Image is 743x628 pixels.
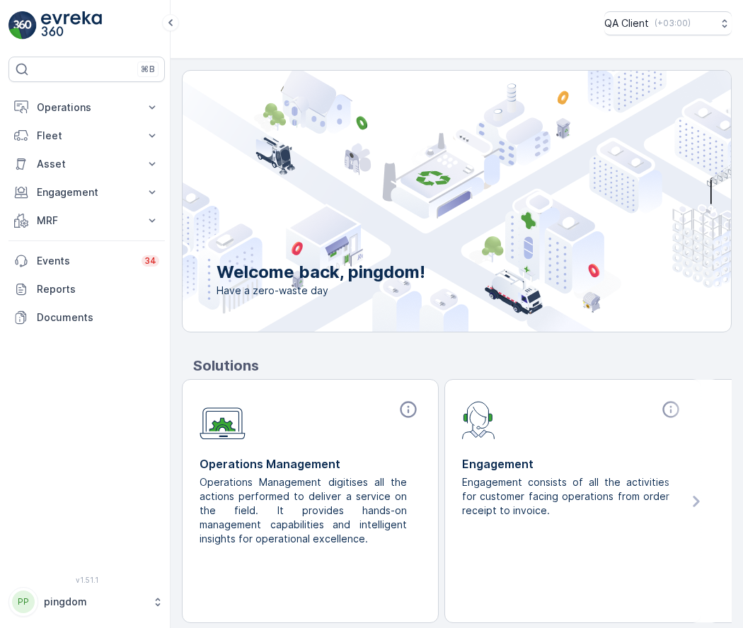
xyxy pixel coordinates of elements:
button: Fleet [8,122,165,150]
img: city illustration [119,71,731,332]
p: QA Client [604,16,649,30]
p: Engagement [37,185,137,199]
span: v 1.51.1 [8,576,165,584]
p: pingdom [44,595,145,609]
p: Engagement consists of all the activities for customer facing operations from order receipt to in... [462,475,672,518]
p: Operations [37,100,137,115]
p: Solutions [193,355,732,376]
span: Have a zero-waste day [217,284,425,298]
p: Operations Management [200,455,421,472]
img: module-icon [200,400,246,440]
p: Welcome back, pingdom! [217,261,425,284]
p: 34 [144,255,156,267]
p: Fleet [37,129,137,143]
p: Asset [37,157,137,171]
a: Reports [8,275,165,303]
img: module-icon [462,400,495,439]
img: logo [8,11,37,40]
p: MRF [37,214,137,228]
p: Engagement [462,455,684,472]
p: Reports [37,282,159,296]
button: Engagement [8,178,165,207]
a: Documents [8,303,165,332]
button: MRF [8,207,165,235]
button: Operations [8,93,165,122]
img: logo_light-DOdMpM7g.png [41,11,102,40]
button: PPpingdom [8,587,165,617]
p: ( +03:00 ) [655,18,691,29]
button: Asset [8,150,165,178]
p: Operations Management digitises all the actions performed to deliver a service on the field. It p... [200,475,410,546]
a: Events34 [8,247,165,275]
p: Documents [37,310,159,325]
p: Events [37,254,133,268]
button: QA Client(+03:00) [604,11,732,35]
p: ⌘B [141,64,155,75]
div: PP [12,591,35,613]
